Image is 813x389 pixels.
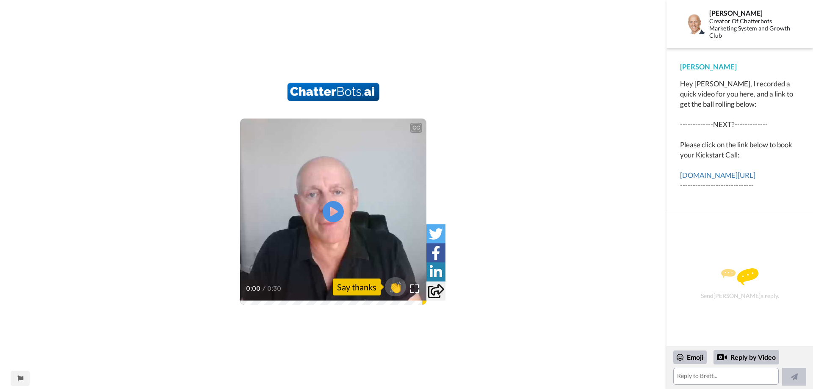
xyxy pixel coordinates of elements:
div: Reply by Video [713,350,779,364]
a: [DOMAIN_NAME][URL] [680,171,755,179]
div: [PERSON_NAME] [709,9,799,17]
span: 0:00 [246,284,261,294]
div: [PERSON_NAME] [680,62,799,72]
div: Hey [PERSON_NAME], I recorded a quick video for you here, and a link to get the ball rolling belo... [680,79,799,190]
span: 👏 [385,280,406,294]
div: Emoji [673,350,707,364]
img: Full screen [410,284,419,293]
div: CC [411,124,421,132]
button: 👏 [385,277,406,296]
div: Say thanks [333,279,381,295]
img: message.svg [721,268,758,285]
div: Send [PERSON_NAME] a reply. [678,226,802,342]
img: bd5fce00-7f7c-4d66-9932-3e6b4a2e83de [287,82,380,102]
span: 0:30 [267,284,282,294]
div: Creator Of Chatterbots Marketing System and Growth Club [709,18,799,39]
div: Reply by Video [717,352,727,362]
img: Profile Image [685,14,705,34]
span: / [263,284,265,294]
